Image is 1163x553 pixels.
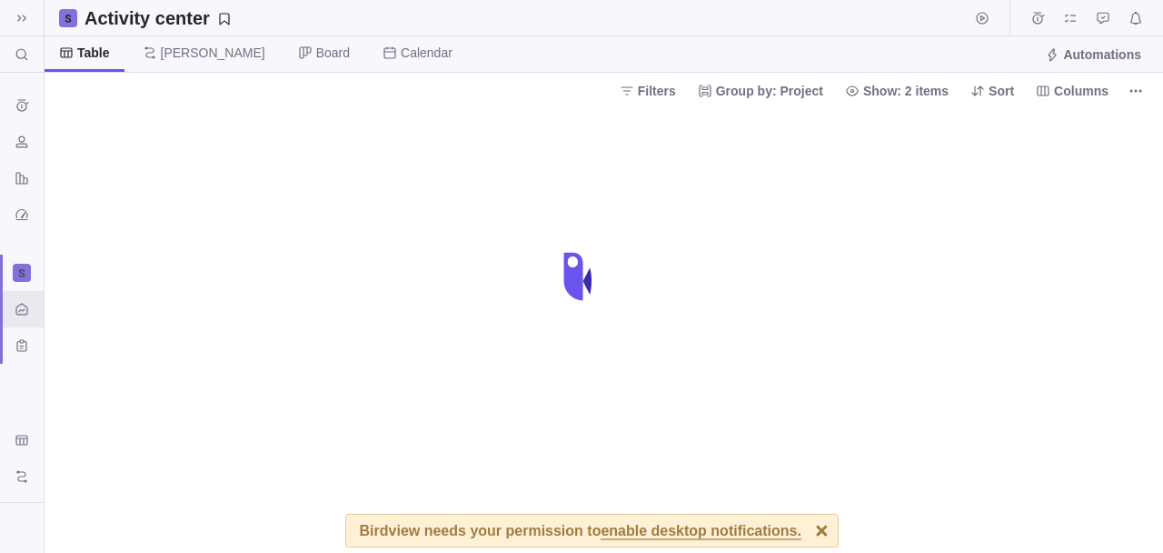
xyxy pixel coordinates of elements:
[360,515,801,547] div: Birdview needs your permission to
[77,44,110,62] span: Table
[84,5,210,31] h2: Activity center
[1123,14,1148,28] a: Notifications
[1025,5,1050,31] span: Time logs
[11,518,33,539] div: test mo
[601,524,800,540] span: enable desktop notifications.
[1029,78,1116,104] span: Columns
[545,240,618,313] div: loading
[1038,42,1148,67] span: Automations
[1123,78,1148,104] span: More actions
[863,82,949,100] span: Show: 2 items
[1090,5,1116,31] span: Approval requests
[716,82,823,100] span: Group by: Project
[401,44,452,62] span: Calendar
[612,78,683,104] span: Filters
[1063,45,1141,64] span: Automations
[316,44,350,62] span: Board
[1058,14,1083,28] a: My assignments
[691,78,830,104] span: Group by: Project
[1090,14,1116,28] a: Approval requests
[1058,5,1083,31] span: My assignments
[1025,14,1050,28] a: Time logs
[989,82,1014,100] span: Sort
[1054,82,1108,100] span: Columns
[1123,5,1148,31] span: Notifications
[161,44,265,62] span: [PERSON_NAME]
[77,5,239,31] span: Save your current layout and filters as a View
[963,78,1021,104] span: Sort
[638,82,676,100] span: Filters
[969,5,995,31] span: Start timer
[838,78,956,104] span: Show: 2 items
